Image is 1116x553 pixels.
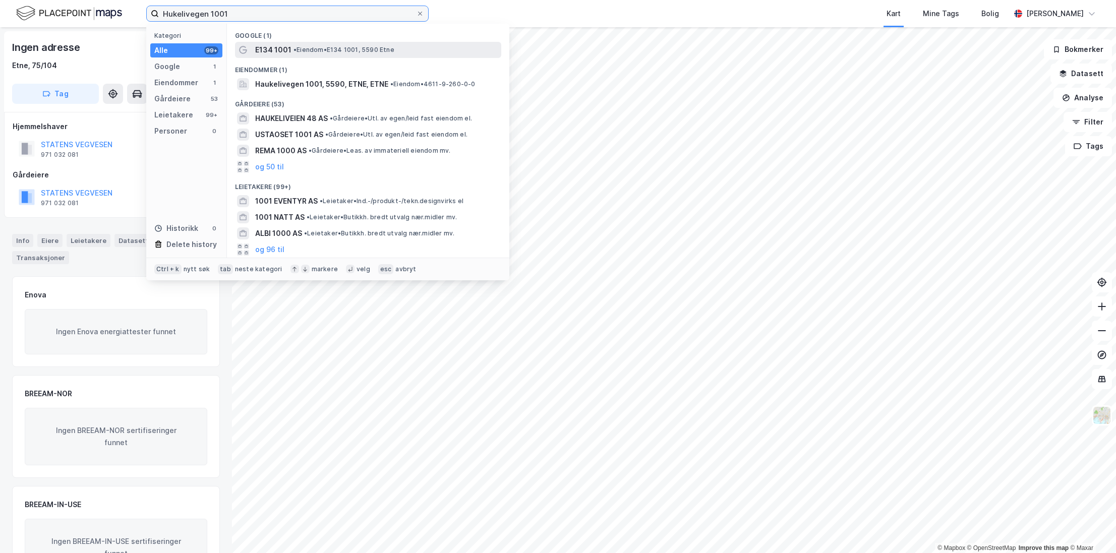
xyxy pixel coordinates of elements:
[325,131,467,139] span: Gårdeiere • Utl. av egen/leid fast eiendom el.
[255,161,284,173] button: og 50 til
[320,197,463,205] span: Leietaker • Ind.-/produkt-/tekn.designvirks el
[16,5,122,22] img: logo.f888ab2527a4732fd821a326f86c7f29.svg
[154,32,222,39] div: Kategori
[1065,136,1112,156] button: Tags
[981,8,999,20] div: Bolig
[154,60,180,73] div: Google
[304,229,454,237] span: Leietaker • Butikkh. bredt utvalg nær.midler mv.
[227,92,509,110] div: Gårdeiere (53)
[378,264,394,274] div: esc
[887,8,901,20] div: Kart
[210,79,218,87] div: 1
[390,80,393,88] span: •
[304,229,307,237] span: •
[1053,88,1112,108] button: Analyse
[218,264,233,274] div: tab
[12,59,57,72] div: Etne, 75/104
[255,78,388,90] span: Haukelivegen 1001, 5590, ETNE, ETNE
[390,80,476,88] span: Eiendom • 4611-9-260-0-0
[320,197,323,205] span: •
[312,265,338,273] div: markere
[25,499,81,511] div: BREEAM-IN-USE
[255,145,307,157] span: REMA 1000 AS
[235,265,282,273] div: neste kategori
[255,211,305,223] span: 1001 NATT AS
[309,147,451,155] span: Gårdeiere • Leas. av immateriell eiendom mv.
[166,238,217,251] div: Delete history
[1044,39,1112,59] button: Bokmerker
[1064,112,1112,132] button: Filter
[293,46,297,53] span: •
[41,151,79,159] div: 971 032 081
[13,169,219,181] div: Gårdeiere
[25,388,72,400] div: BREEAM-NOR
[67,234,110,247] div: Leietakere
[307,213,310,221] span: •
[1066,505,1116,553] div: Kontrollprogram for chat
[154,222,198,234] div: Historikk
[967,544,1016,551] a: OpenStreetMap
[255,227,302,239] span: ALBI 1000 AS
[1019,544,1069,551] a: Improve this map
[204,111,218,119] div: 99+
[41,199,79,207] div: 971 032 081
[227,58,509,76] div: Eiendommer (1)
[330,114,333,122] span: •
[923,8,959,20] div: Mine Tags
[25,289,46,301] div: Enova
[395,265,416,273] div: avbryt
[330,114,472,122] span: Gårdeiere • Utl. av egen/leid fast eiendom el.
[1066,505,1116,553] iframe: Chat Widget
[937,544,965,551] a: Mapbox
[37,234,63,247] div: Eiere
[154,125,187,137] div: Personer
[309,147,312,154] span: •
[1026,8,1084,20] div: [PERSON_NAME]
[325,131,328,138] span: •
[12,84,99,104] button: Tag
[255,44,291,56] span: E134 1001
[255,195,318,207] span: 1001 EVENTYR AS
[154,93,191,105] div: Gårdeiere
[227,24,509,42] div: Google (1)
[210,63,218,71] div: 1
[154,264,182,274] div: Ctrl + k
[307,213,457,221] span: Leietaker • Butikkh. bredt utvalg nær.midler mv.
[255,129,323,141] span: USTAOSET 1001 AS
[210,127,218,135] div: 0
[114,234,152,247] div: Datasett
[184,265,210,273] div: nytt søk
[25,408,207,465] div: Ingen BREEAM-NOR sertifiseringer funnet
[159,6,416,21] input: Søk på adresse, matrikkel, gårdeiere, leietakere eller personer
[357,265,370,273] div: velg
[210,224,218,232] div: 0
[227,175,509,193] div: Leietakere (99+)
[12,251,69,264] div: Transaksjoner
[154,77,198,89] div: Eiendommer
[25,309,207,354] div: Ingen Enova energiattester funnet
[1050,64,1112,84] button: Datasett
[210,95,218,103] div: 53
[13,120,219,133] div: Hjemmelshaver
[293,46,394,54] span: Eiendom • E134 1001, 5590 Etne
[255,112,328,125] span: HAUKELIVEIEN 48 AS
[204,46,218,54] div: 99+
[12,234,33,247] div: Info
[255,243,284,256] button: og 96 til
[154,109,193,121] div: Leietakere
[154,44,168,56] div: Alle
[12,39,82,55] div: Ingen adresse
[1092,406,1111,425] img: Z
